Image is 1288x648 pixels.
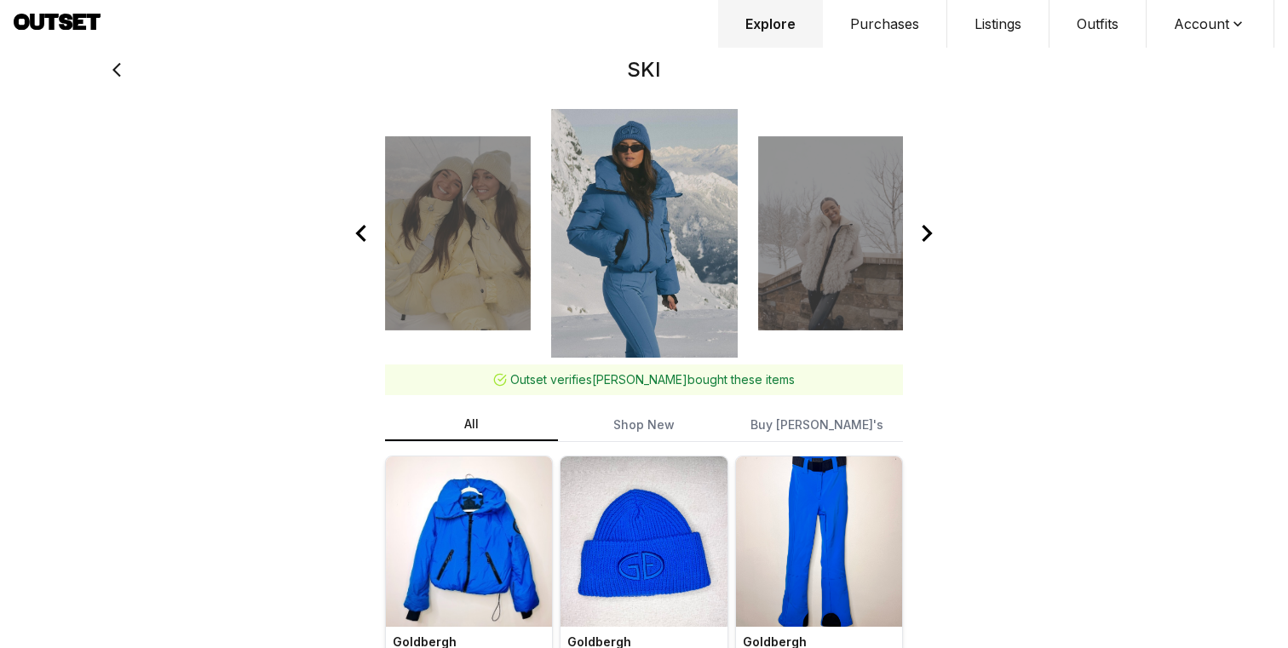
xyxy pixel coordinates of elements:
[730,409,903,441] button: Buy [PERSON_NAME]'s
[736,456,902,627] img: Product Pant
[558,409,731,441] button: Shop New
[385,409,558,441] button: All
[133,56,1155,83] h2: SKI
[386,456,552,627] img: Product Goldbergh Porter Ski Jacket in Dazzling Blue
[561,456,727,627] img: Product Goldbergh Valerie Beanie in Dazzling Blue
[510,371,795,388] p: Outset verifies [PERSON_NAME] bought these items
